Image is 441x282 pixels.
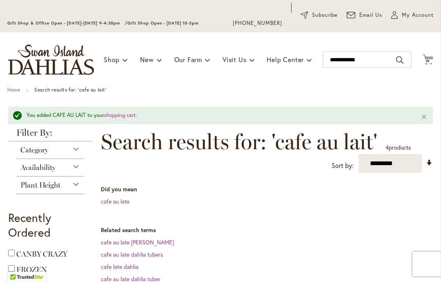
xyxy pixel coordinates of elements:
[402,11,434,19] span: My Account
[174,55,202,64] span: Our Farm
[312,11,338,19] span: Subscribe
[423,54,433,65] button: 19
[16,265,47,274] a: FROZEN
[301,11,338,19] a: Subscribe
[7,20,127,26] span: Gift Shop & Office Open - [DATE]-[DATE] 9-4:30pm /
[233,19,282,27] a: [PHONE_NUMBER]
[7,87,20,93] a: Home
[101,238,174,246] a: cafe au late [PERSON_NAME]
[140,55,154,64] span: New
[20,163,56,172] span: Availability
[223,55,246,64] span: Visit Us
[101,197,129,205] a: cafe au late
[385,141,411,154] p: products
[104,55,120,64] span: Shop
[332,158,354,173] label: Sort by:
[359,11,383,19] span: Email Us
[267,55,304,64] span: Help Center
[6,253,29,276] iframe: Launch Accessibility Center
[8,210,51,240] strong: Recently Ordered
[8,45,94,75] a: store logo
[104,112,136,119] a: shopping cart
[27,112,408,119] div: You added CAFE AU LAIT to your .
[391,11,434,19] button: My Account
[101,263,138,271] a: cafe late dahlia
[127,20,198,26] span: Gift Shop Open - [DATE] 10-3pm
[101,251,163,258] a: cafe au late dahlia tubers
[8,128,92,141] strong: Filter By:
[385,143,389,151] span: 4
[34,87,106,93] strong: Search results for: 'cafe au lait'
[20,181,60,190] span: Plant Height
[101,185,433,193] dt: Did you mean
[101,226,433,234] dt: Related search terms
[425,58,430,64] span: 19
[16,250,67,259] a: CANBY CRAZY
[101,130,377,154] span: Search results for: 'cafe au lait'
[20,145,48,154] span: Category
[347,11,383,19] a: Email Us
